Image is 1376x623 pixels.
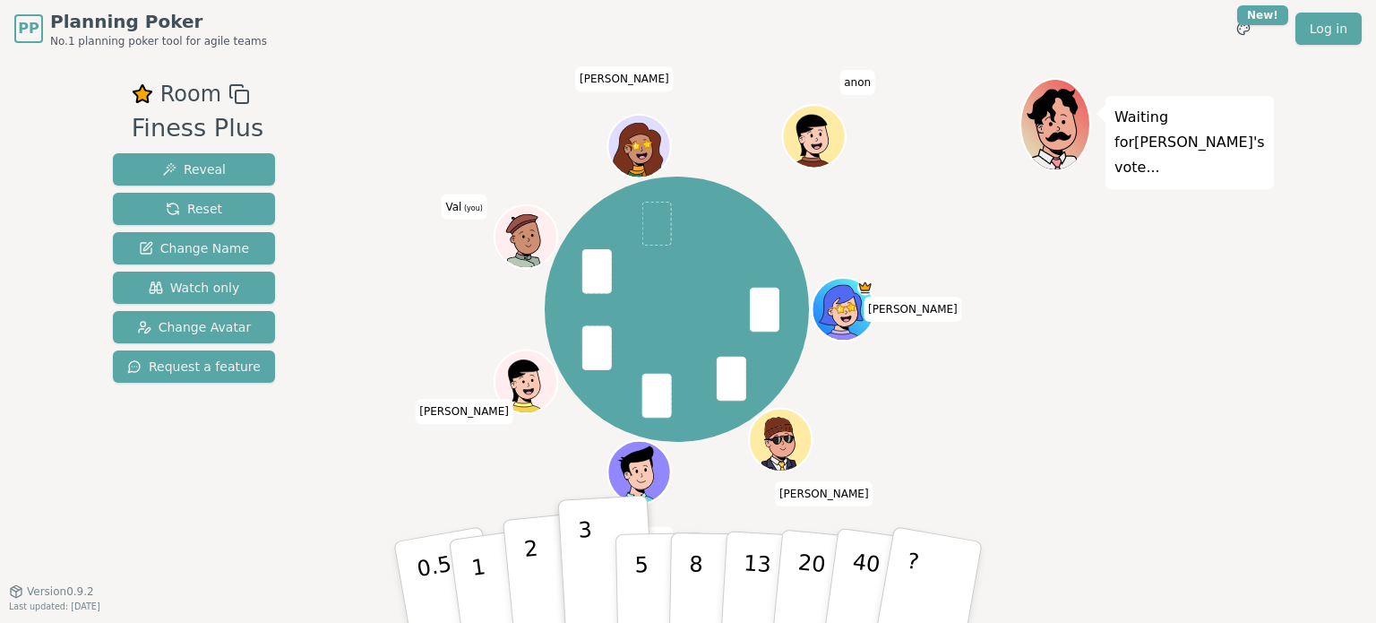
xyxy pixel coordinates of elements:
[14,9,267,48] a: PPPlanning PokerNo.1 planning poker tool for agile teams
[113,311,275,343] button: Change Avatar
[50,34,267,48] span: No.1 planning poker tool for agile teams
[1295,13,1362,45] a: Log in
[461,204,483,212] span: (you)
[857,280,873,296] span: Estelle is the host
[415,400,513,425] span: Click to change your name
[9,584,94,599] button: Version0.9.2
[113,350,275,383] button: Request a feature
[127,358,261,376] span: Request a feature
[18,18,39,39] span: PP
[113,272,275,304] button: Watch only
[1237,5,1288,25] div: New!
[441,195,486,220] span: Click to change your name
[496,208,555,267] button: Click to change your avatar
[27,584,94,599] span: Version 0.9.2
[137,318,252,336] span: Change Avatar
[132,78,153,110] button: Remove as favourite
[160,78,221,110] span: Room
[1114,105,1265,180] p: Waiting for [PERSON_NAME] 's vote...
[575,67,674,92] span: Click to change your name
[166,200,222,218] span: Reset
[9,601,100,611] span: Last updated: [DATE]
[839,71,875,96] span: Click to change your name
[132,110,264,147] div: Finess Plus
[139,239,249,257] span: Change Name
[50,9,267,34] span: Planning Poker
[864,297,962,322] span: Click to change your name
[1227,13,1260,45] button: New!
[113,193,275,225] button: Reset
[162,160,226,178] span: Reveal
[113,232,275,264] button: Change Name
[578,517,598,615] p: 3
[149,279,240,297] span: Watch only
[775,481,873,506] span: Click to change your name
[113,153,275,186] button: Reveal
